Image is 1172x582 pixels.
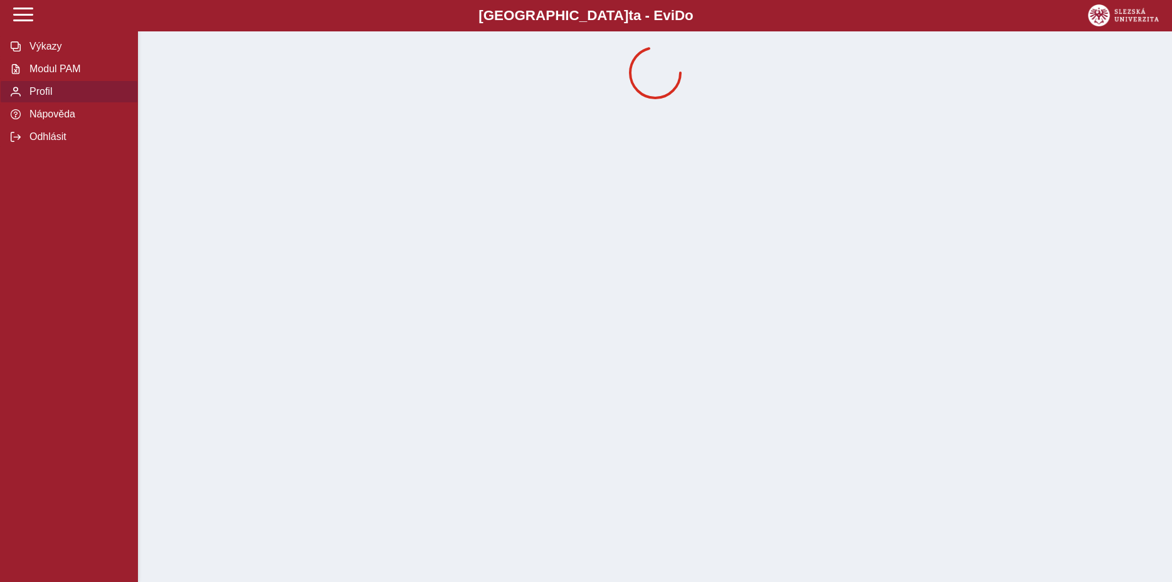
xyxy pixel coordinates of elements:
img: logo_web_su.png [1088,4,1159,26]
span: D [675,8,685,23]
span: Výkazy [26,41,127,52]
span: t [628,8,633,23]
span: Profil [26,86,127,97]
b: [GEOGRAPHIC_DATA] a - Evi [38,8,1134,24]
span: o [685,8,694,23]
span: Nápověda [26,109,127,120]
span: Odhlásit [26,131,127,143]
span: Modul PAM [26,63,127,75]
